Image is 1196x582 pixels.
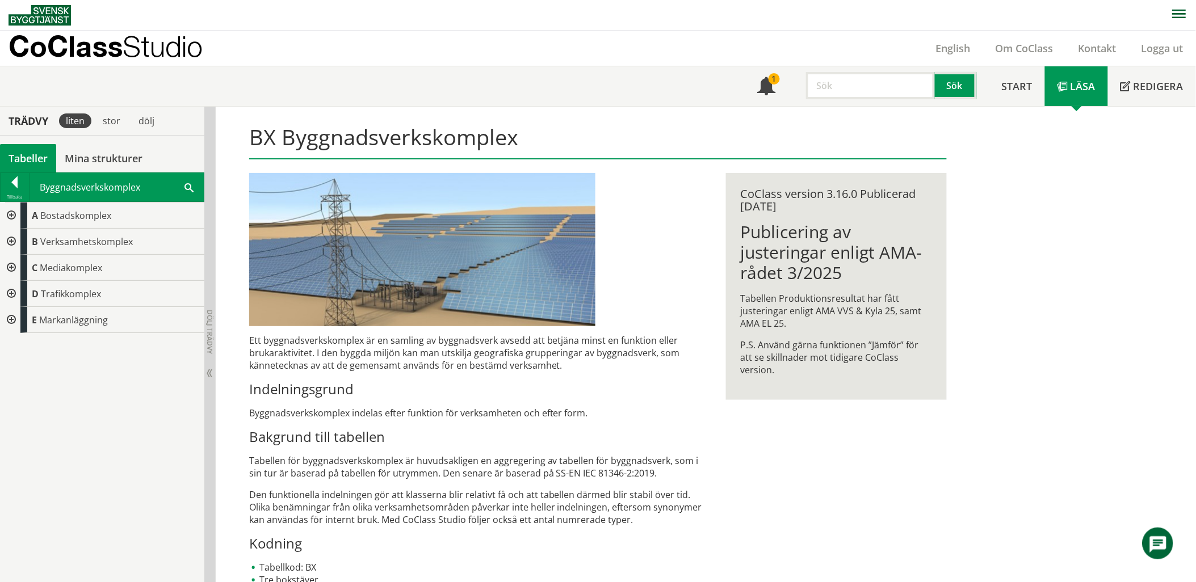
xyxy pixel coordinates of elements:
[741,339,932,376] p: P.S. Använd gärna funktionen ”Jämför” för att se skillnader mot tidigare CoClass version.
[806,72,935,99] input: Sök
[989,66,1045,106] a: Start
[96,113,127,128] div: stor
[249,454,708,479] p: Tabellen för byggnadsverkskomplex är huvudsakligen en aggregering av tabellen för byggnadsverk, s...
[769,73,780,85] div: 1
[1134,79,1184,93] span: Redigera
[40,262,102,274] span: Mediakomplex
[40,209,111,222] span: Bostadskomplex
[32,209,38,222] span: A
[935,72,977,99] button: Sök
[1002,79,1033,93] span: Start
[741,188,932,213] div: CoClass version 3.16.0 Publicerad [DATE]
[41,288,101,300] span: Trafikkomplex
[249,535,708,552] h3: Kodning
[983,41,1066,55] a: Om CoClass
[40,235,133,248] span: Verksamhetskomplex
[1066,41,1129,55] a: Kontakt
[249,488,708,526] p: Den funktionella indelningen gör att klasserna blir relativt få och att tabellen därmed blir stab...
[1,192,29,201] div: Tillbaka
[32,235,38,248] span: B
[1071,79,1096,93] span: Läsa
[249,124,947,159] h1: BX Byggnadsverkskomplex
[9,31,227,66] a: CoClassStudio
[1129,41,1196,55] a: Logga ut
[924,41,983,55] a: English
[184,181,194,193] span: Sök i tabellen
[745,66,788,106] a: 1
[39,314,108,326] span: Markanläggning
[741,292,932,330] p: Tabellen Produktionsresultat har fått justeringar enligt AMA VVS & Kyla 25, samt AMA EL 25.
[1108,66,1196,106] a: Redigera
[9,40,203,53] p: CoClass
[59,113,91,128] div: liten
[9,5,71,26] img: Svensk Byggtjänst
[123,29,203,63] span: Studio
[249,173,595,326] img: 37641-solenergisiemensstor.jpg
[757,78,775,96] span: Notifikationer
[132,113,161,128] div: dölj
[249,381,708,398] h3: Indelningsgrund
[2,115,54,127] div: Trädvy
[205,310,215,354] span: Dölj trädvy
[741,222,932,283] h1: Publicering av justeringar enligt AMA-rådet 3/2025
[30,173,204,201] div: Byggnadsverkskomplex
[1045,66,1108,106] a: Läsa
[249,561,708,573] li: Tabellkod: BX
[32,314,37,326] span: E
[249,428,708,445] h3: Bakgrund till tabellen
[32,262,37,274] span: C
[32,288,39,300] span: D
[56,144,151,172] a: Mina strukturer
